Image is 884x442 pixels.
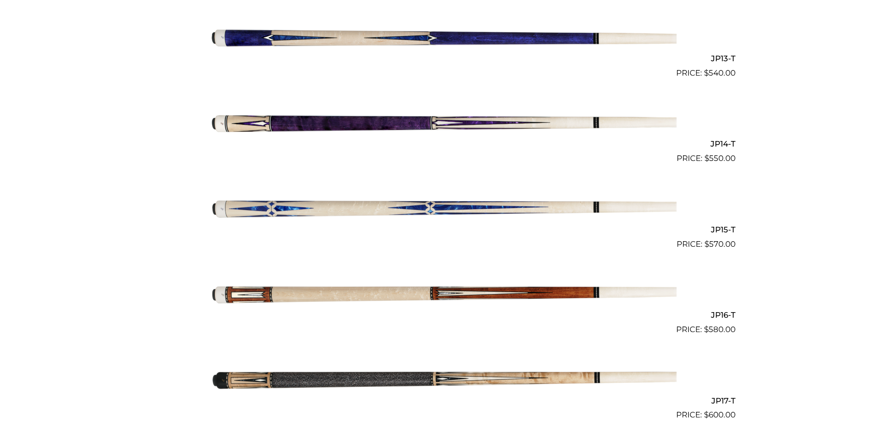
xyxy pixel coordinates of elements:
h2: JP15-T [149,221,736,238]
bdi: 580.00 [704,325,736,334]
bdi: 550.00 [704,154,736,163]
img: JP14-T [208,83,677,161]
img: JP17-T [208,340,677,417]
bdi: 570.00 [704,239,736,249]
img: JP16-T [208,254,677,332]
span: $ [704,410,709,419]
h2: JP14-T [149,135,736,153]
span: $ [704,325,709,334]
a: JP16-T $580.00 [149,254,736,336]
h2: JP16-T [149,307,736,324]
h2: JP17-T [149,392,736,409]
img: JP15-T [208,168,677,246]
a: JP17-T $600.00 [149,340,736,421]
a: JP15-T $570.00 [149,168,736,250]
span: $ [704,68,709,77]
bdi: 600.00 [704,410,736,419]
bdi: 540.00 [704,68,736,77]
span: $ [704,154,709,163]
span: $ [704,239,709,249]
h2: JP13-T [149,50,736,67]
a: JP14-T $550.00 [149,83,736,165]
